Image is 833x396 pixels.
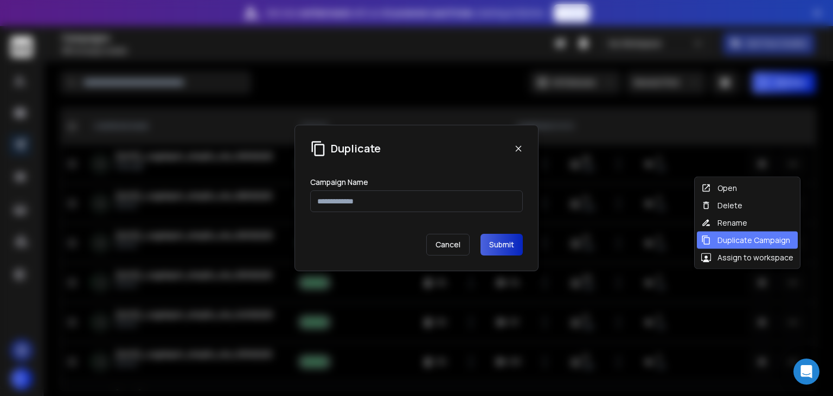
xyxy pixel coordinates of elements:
[331,141,381,156] h1: Duplicate
[701,252,793,263] div: Assign to workspace
[701,200,742,211] div: Delete
[310,178,368,186] label: Campaign Name
[480,234,523,256] button: Submit
[701,235,790,246] div: Duplicate Campaign
[701,218,747,228] div: Rename
[426,234,470,256] p: Cancel
[793,359,819,385] div: Open Intercom Messenger
[701,183,737,194] div: Open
